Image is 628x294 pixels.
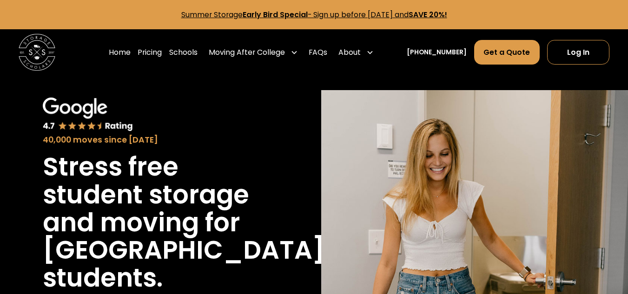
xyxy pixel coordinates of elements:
h1: students. [43,264,163,292]
div: 40,000 moves since [DATE] [43,134,264,146]
strong: Early Bird Special [243,9,308,20]
a: FAQs [309,39,327,65]
h1: [GEOGRAPHIC_DATA] [43,236,325,264]
img: Storage Scholars main logo [19,34,55,71]
div: About [335,39,377,65]
img: Google 4.7 star rating [43,98,133,132]
a: Summer StorageEarly Bird Special- Sign up before [DATE] andSAVE 20%! [181,9,447,20]
a: Log In [547,40,609,65]
strong: SAVE 20%! [409,9,447,20]
a: [PHONE_NUMBER] [407,47,467,57]
h1: Stress free student storage and moving for [43,153,264,236]
a: Pricing [138,39,162,65]
a: Get a Quote [474,40,540,65]
div: Moving After College [209,47,285,58]
div: Moving After College [205,39,301,65]
div: About [338,47,361,58]
a: Home [109,39,131,65]
a: Schools [169,39,198,65]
